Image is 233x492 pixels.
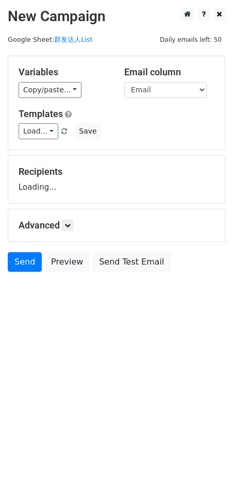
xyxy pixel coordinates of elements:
h2: New Campaign [8,8,225,25]
span: Daily emails left: 50 [156,34,225,45]
a: Load... [19,123,58,139]
h5: Variables [19,67,109,78]
h5: Email column [124,67,214,78]
a: Copy/paste... [19,82,81,98]
h5: Recipients [19,166,214,177]
h5: Advanced [19,220,214,231]
a: Daily emails left: 50 [156,36,225,43]
a: Send [8,252,42,272]
a: 群发达人List [54,36,92,43]
a: Preview [44,252,90,272]
div: Loading... [19,166,214,193]
small: Google Sheet: [8,36,92,43]
button: Save [74,123,101,139]
a: Send Test Email [92,252,171,272]
a: Templates [19,108,63,119]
